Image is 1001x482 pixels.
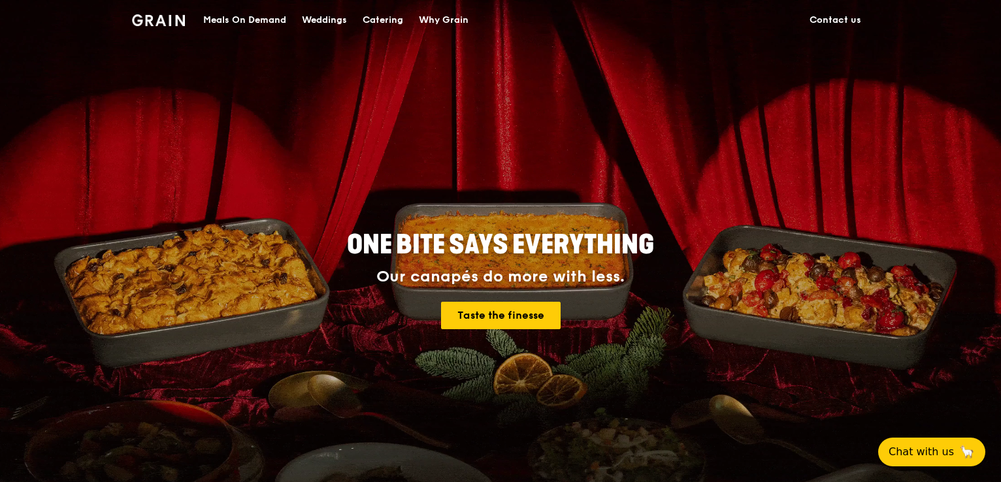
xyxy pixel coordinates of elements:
span: Chat with us [889,444,954,460]
span: ONE BITE SAYS EVERYTHING [347,229,654,261]
img: Grain [132,14,185,26]
a: Catering [355,1,411,40]
a: Why Grain [411,1,476,40]
div: Meals On Demand [203,1,286,40]
span: 🦙 [959,444,975,460]
a: Contact us [802,1,869,40]
div: Why Grain [419,1,468,40]
a: Weddings [294,1,355,40]
button: Chat with us🦙 [878,438,985,466]
div: Catering [363,1,403,40]
a: Taste the finesse [441,302,561,329]
div: Weddings [302,1,347,40]
div: Our canapés do more with less. [265,268,736,286]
